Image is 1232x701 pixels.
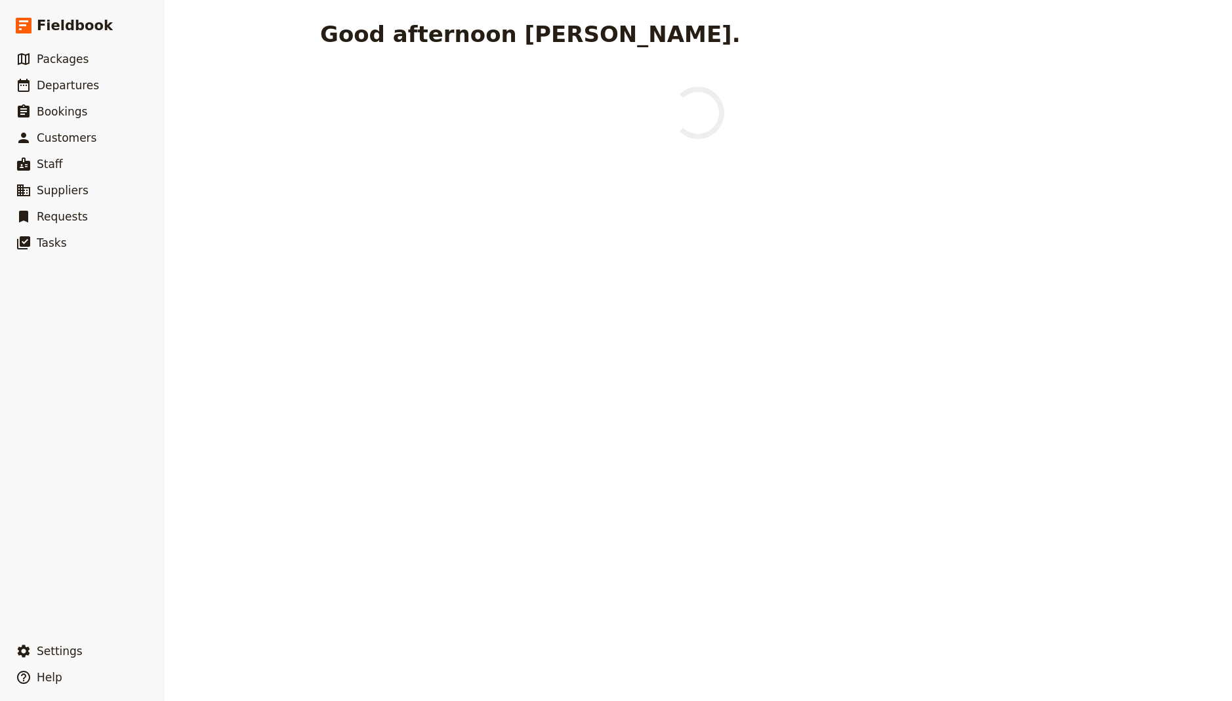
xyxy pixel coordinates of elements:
[37,131,96,144] span: Customers
[37,105,87,118] span: Bookings
[37,671,62,684] span: Help
[37,236,67,249] span: Tasks
[37,184,89,197] span: Suppliers
[37,158,63,171] span: Staff
[37,53,89,66] span: Packages
[37,645,83,658] span: Settings
[320,21,741,47] h1: Good afternoon [PERSON_NAME].
[37,210,88,223] span: Requests
[37,79,99,92] span: Departures
[37,16,113,35] span: Fieldbook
